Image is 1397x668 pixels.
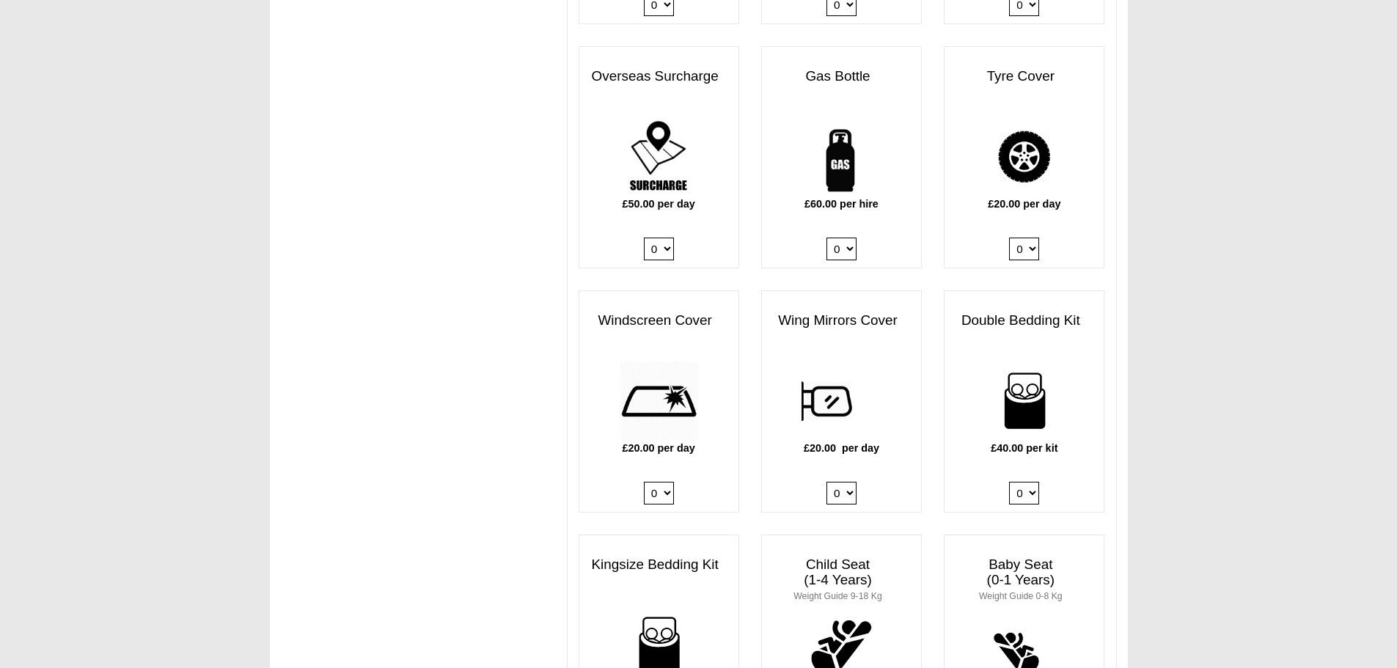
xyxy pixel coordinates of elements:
[802,361,881,441] img: wing.png
[984,361,1064,441] img: bedding-for-two.png
[945,62,1104,92] h3: Tyre Cover
[804,198,879,210] b: £60.00 per hire
[619,117,699,197] img: surcharge.png
[804,442,879,454] b: £20.00 per day
[991,442,1057,454] b: £40.00 per kit
[793,591,881,601] small: Weight Guide 9-18 Kg
[988,198,1060,210] b: £20.00 per day
[619,361,699,441] img: windscreen.png
[762,306,921,336] h3: Wing Mirrors Cover
[802,117,881,197] img: gas-bottle.png
[984,117,1064,197] img: tyre.png
[945,550,1104,610] h3: Baby Seat (0-1 Years)
[945,306,1104,336] h3: Double Bedding Kit
[579,306,738,336] h3: Windscreen Cover
[579,62,738,92] h3: Overseas Surcharge
[762,550,921,610] h3: Child Seat (1-4 Years)
[979,591,1063,601] small: Weight Guide 0-8 Kg
[579,550,738,580] h3: Kingsize Bedding Kit
[762,62,921,92] h3: Gas Bottle
[623,198,695,210] b: £50.00 per day
[623,442,695,454] b: £20.00 per day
